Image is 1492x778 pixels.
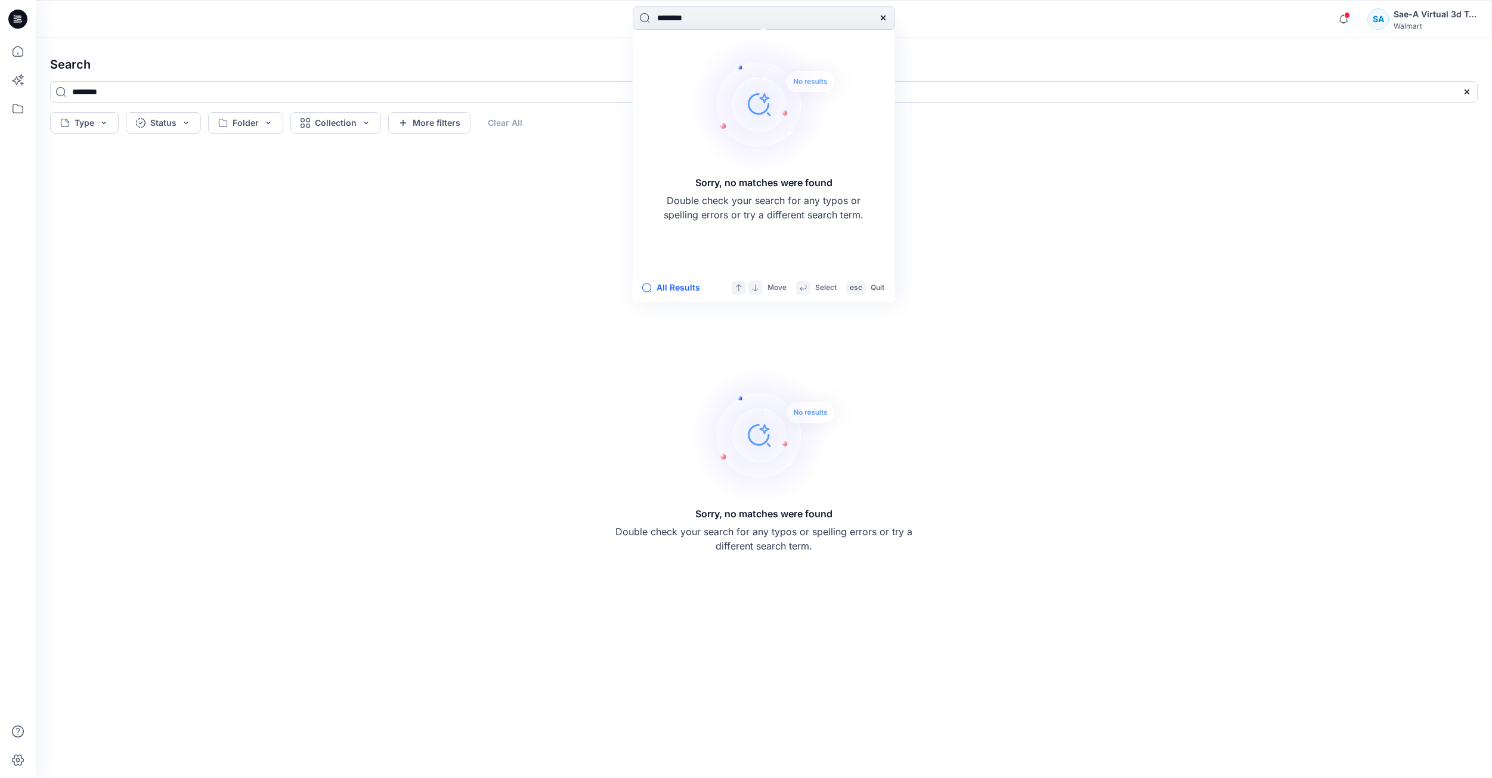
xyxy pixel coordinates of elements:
button: Status [126,112,201,134]
p: esc [850,282,862,294]
p: Quit [871,282,884,294]
p: Select [815,282,837,294]
h5: Sorry, no matches were found [695,175,832,190]
h4: Search [41,48,1487,81]
button: Folder [208,112,283,134]
p: Move [767,282,787,294]
button: All Results [642,280,708,295]
button: Collection [290,112,381,134]
p: Double check your search for any typos or spelling errors or try a different search term. [615,524,913,553]
p: Double check your search for any typos or spelling errors or try a different search term. [663,193,865,222]
img: Sorry, no matches were found [690,32,857,175]
div: Sae-A Virtual 3d Team [1394,7,1477,21]
button: Type [50,112,119,134]
button: More filters [388,112,470,134]
div: SA [1367,8,1389,30]
h5: Sorry, no matches were found [695,507,832,521]
div: Walmart [1394,21,1477,30]
img: Sorry, no matches were found [690,363,857,507]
